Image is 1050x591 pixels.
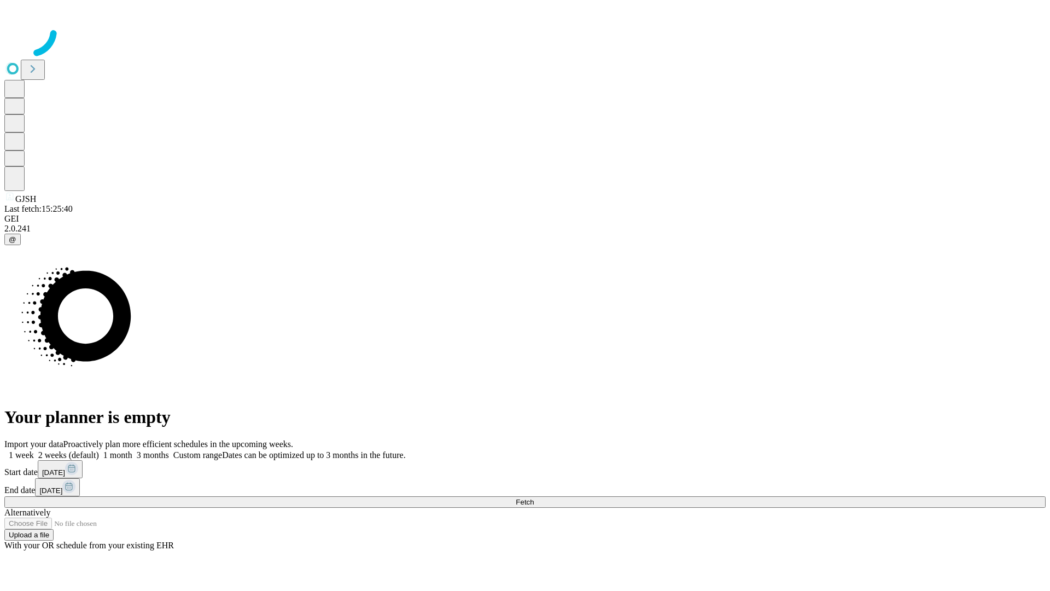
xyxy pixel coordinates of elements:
[4,529,54,541] button: Upload a file
[9,235,16,244] span: @
[4,214,1046,224] div: GEI
[4,224,1046,234] div: 2.0.241
[4,478,1046,496] div: End date
[15,194,36,204] span: GJSH
[4,439,63,449] span: Import your data
[516,498,534,506] span: Fetch
[4,496,1046,508] button: Fetch
[4,234,21,245] button: @
[137,450,169,460] span: 3 months
[4,508,50,517] span: Alternatively
[4,460,1046,478] div: Start date
[38,450,99,460] span: 2 weeks (default)
[4,407,1046,427] h1: Your planner is empty
[63,439,293,449] span: Proactively plan more efficient schedules in the upcoming weeks.
[42,468,65,477] span: [DATE]
[103,450,132,460] span: 1 month
[222,450,405,460] span: Dates can be optimized up to 3 months in the future.
[4,204,73,213] span: Last fetch: 15:25:40
[39,486,62,495] span: [DATE]
[38,460,83,478] button: [DATE]
[35,478,80,496] button: [DATE]
[4,541,174,550] span: With your OR schedule from your existing EHR
[9,450,34,460] span: 1 week
[173,450,222,460] span: Custom range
